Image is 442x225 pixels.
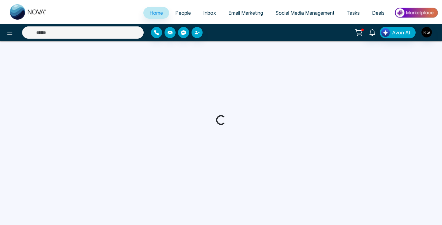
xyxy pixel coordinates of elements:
a: Inbox [197,7,222,19]
span: Deals [372,10,385,16]
span: Inbox [203,10,216,16]
a: Social Media Management [269,7,340,19]
a: Tasks [340,7,366,19]
span: Home [149,10,163,16]
span: People [175,10,191,16]
a: Home [143,7,169,19]
a: People [169,7,197,19]
span: Tasks [347,10,360,16]
a: Email Marketing [222,7,269,19]
span: Email Marketing [228,10,263,16]
a: Deals [366,7,391,19]
img: Nova CRM Logo [10,4,47,20]
img: Market-place.gif [394,6,438,20]
span: Avon AI [392,29,410,36]
span: Social Media Management [275,10,334,16]
img: User Avatar [421,27,432,37]
img: Lead Flow [381,28,390,37]
button: Avon AI [380,27,416,38]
